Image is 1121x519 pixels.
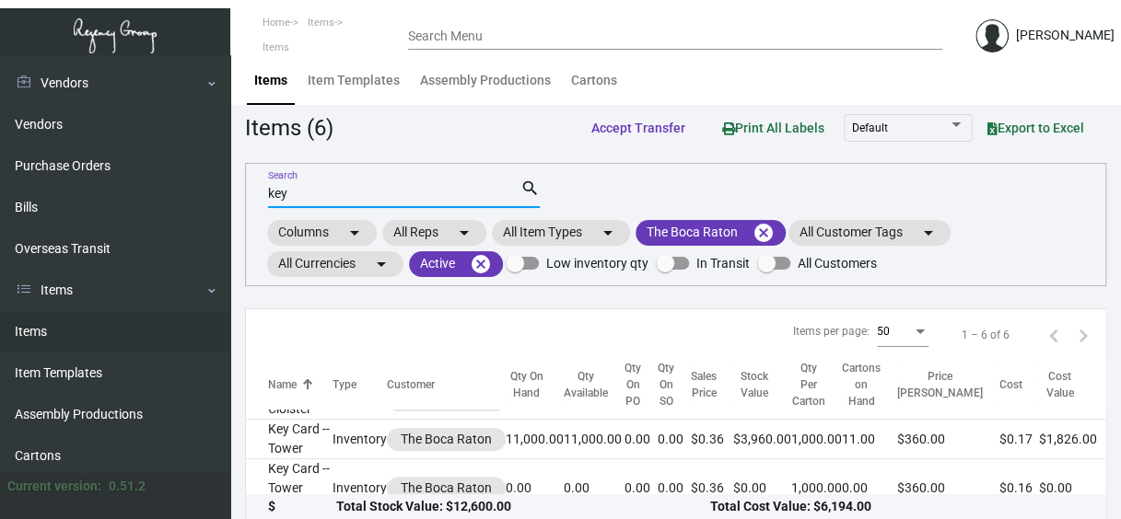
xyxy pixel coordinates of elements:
div: Qty Available [564,369,625,402]
mat-chip: Columns [267,220,377,246]
div: Qty On PO [625,361,658,410]
td: 11,000.00 [564,420,625,459]
td: $0.16 [999,459,1039,518]
td: 0.00 [658,420,691,459]
td: 1,000.00 [791,459,842,518]
div: Price [PERSON_NAME] [897,369,983,402]
div: 1 – 6 of 6 [962,327,1010,343]
td: $0.36 [691,420,733,459]
div: Cost [999,377,1039,394]
td: $3,960.00 [733,420,791,459]
mat-chip: All Customer Tags [788,220,951,246]
td: 0.00 [625,459,658,518]
span: 50 [877,325,890,338]
div: Qty On SO [658,361,691,410]
td: Key Card -- Tower Suite [246,459,333,518]
span: Home [263,17,290,29]
div: Qty On Hand [506,369,547,402]
div: Items (6) [245,111,333,144]
mat-icon: arrow_drop_down [370,253,392,275]
div: Cost Value [1039,369,1097,402]
div: Current version: [7,477,101,496]
td: $360.00 [897,420,999,459]
div: Cost [999,377,1022,394]
mat-chip: Active [409,251,503,277]
div: Cartons on Hand [842,361,897,410]
td: 0.00 [658,459,691,518]
div: Sales Price [691,369,717,402]
td: $0.00 [733,459,791,518]
div: Qty On SO [658,361,674,410]
td: 0.00 [842,459,897,518]
mat-icon: search [520,178,540,200]
div: Qty On Hand [506,369,564,402]
div: Assembly Productions [420,71,551,90]
div: Items per page: [793,323,870,340]
div: 0.51.2 [109,477,146,496]
span: Accept Transfer [591,121,685,135]
td: $1,826.00 [1039,420,1097,459]
mat-icon: arrow_drop_down [597,222,619,244]
mat-icon: cancel [753,222,775,244]
mat-icon: arrow_drop_down [917,222,940,244]
td: $0.17 [999,420,1039,459]
td: 0.00 [564,459,625,518]
td: $0.00 [1039,459,1097,518]
td: Inventory [333,420,387,459]
div: Items [254,71,287,90]
td: 0.00 [506,459,564,518]
td: Key Card -- Tower [246,420,333,459]
div: Qty Available [564,369,608,402]
span: Items [263,41,289,53]
div: Name [268,377,333,394]
div: Cost Value [1039,369,1080,402]
div: Total Stock Value: $12,600.00 [336,498,710,517]
span: Low inventory qty [546,252,648,274]
span: Print All Labels [722,121,824,135]
button: Print All Labels [707,110,839,144]
div: Item Templates [308,71,400,90]
div: Name [268,377,297,394]
td: Inventory [333,459,387,518]
th: Customer [387,361,506,411]
div: The Boca Raton [401,430,492,449]
div: Cartons on Hand [842,361,881,410]
td: 1,000.00 [791,420,842,459]
button: Previous page [1039,320,1068,350]
mat-icon: arrow_drop_down [453,222,475,244]
div: Qty Per Carton [791,361,825,410]
div: Cartons [571,71,617,90]
span: Default [852,121,888,134]
span: Items [308,17,334,29]
div: Type [333,377,387,394]
mat-chip: All Currencies [267,251,403,277]
span: All Customers [798,252,877,274]
td: 11,000.00 [506,420,564,459]
button: Next page [1068,320,1098,350]
mat-select: Items per page: [877,326,928,339]
div: Price [PERSON_NAME] [897,369,999,402]
div: Type [333,377,356,394]
div: [PERSON_NAME] [1016,26,1115,45]
mat-chip: All Item Types [492,220,630,246]
td: $0.36 [691,459,733,518]
div: Qty Per Carton [791,361,842,410]
div: Total Cost Value: $6,194.00 [709,498,1083,517]
td: 11.00 [842,420,897,459]
mat-chip: All Reps [382,220,486,246]
span: In Transit [696,252,750,274]
div: Sales Price [691,369,733,402]
td: $360.00 [897,459,999,518]
mat-icon: cancel [470,253,492,275]
img: admin@bootstrapmaster.com [975,19,1009,52]
button: Accept Transfer [577,111,700,144]
div: Stock Value [733,369,791,402]
div: $ [268,498,336,517]
span: Export to Excel [987,121,1084,135]
div: Stock Value [733,369,775,402]
div: Qty On PO [625,361,641,410]
mat-chip: The Boca Raton [636,220,786,246]
button: Export to Excel [973,111,1099,144]
mat-icon: arrow_drop_down [344,222,366,244]
div: The Boca Raton [401,479,492,498]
